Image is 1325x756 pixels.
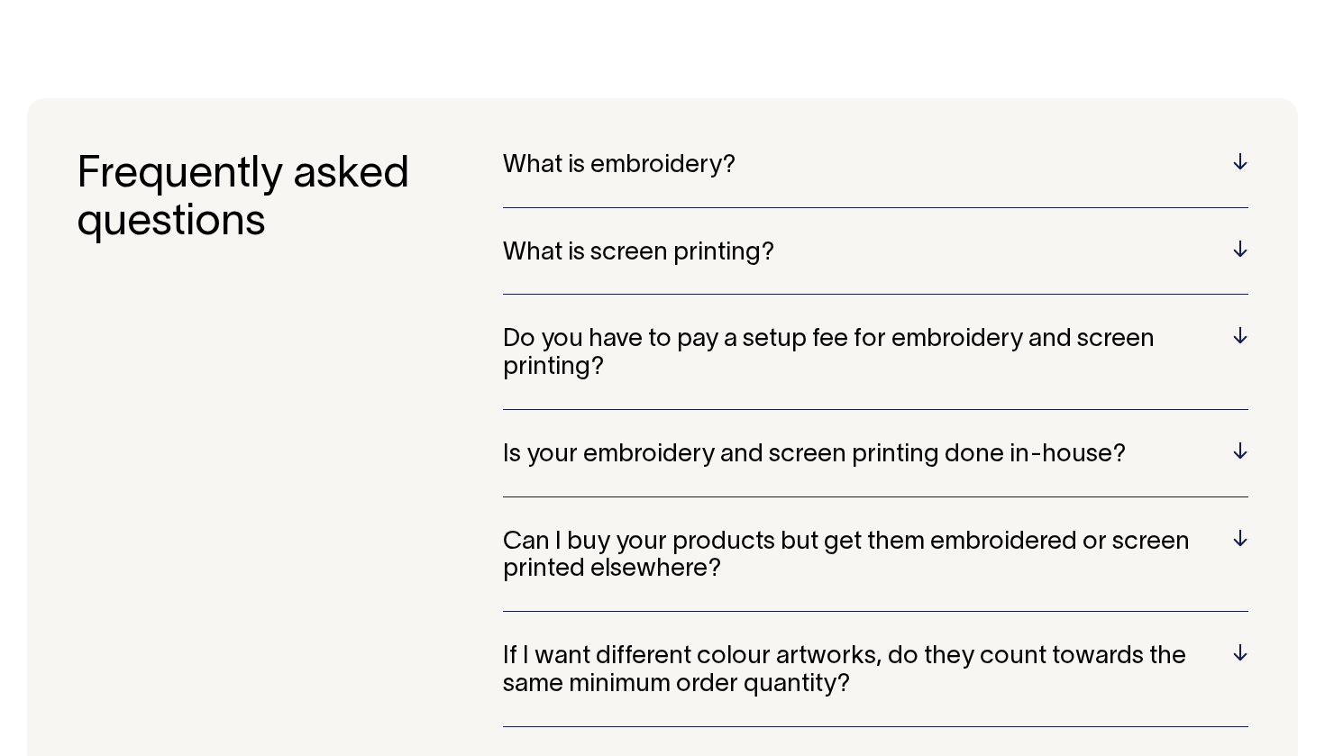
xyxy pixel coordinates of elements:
[503,152,1248,180] h5: What is embroidery?
[503,240,1248,268] h5: What is screen printing?
[503,442,1248,469] h5: Is your embroidery and screen printing done in-house?
[503,529,1248,585] h5: Can I buy your products but get them embroidered or screen printed elsewhere?
[503,326,1248,382] h5: Do you have to pay a setup fee for embroidery and screen printing?
[503,643,1248,699] h5: If I want different colour artworks, do they count towards the same minimum order quantity?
